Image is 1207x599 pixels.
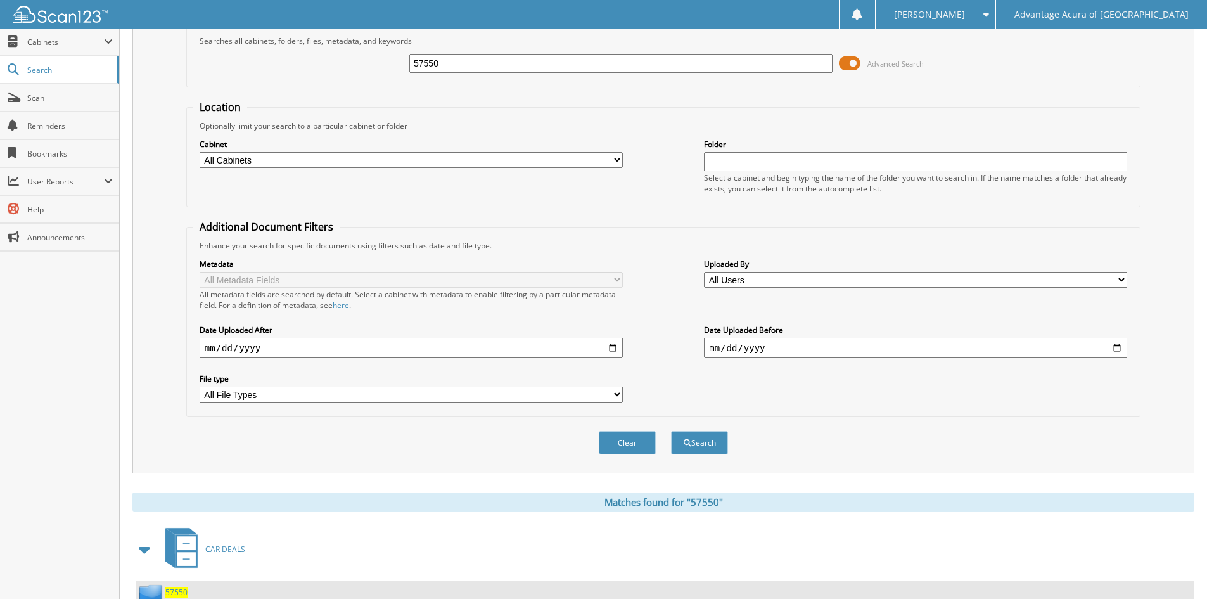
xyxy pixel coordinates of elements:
[200,289,623,311] div: All metadata fields are searched by default. Select a cabinet with metadata to enable filtering b...
[193,120,1134,131] div: Optionally limit your search to a particular cabinet or folder
[200,338,623,358] input: start
[27,204,113,215] span: Help
[27,176,104,187] span: User Reports
[27,232,113,243] span: Announcements
[27,120,113,131] span: Reminders
[704,325,1127,335] label: Date Uploaded Before
[132,493,1194,512] div: Matches found for "57550"
[200,325,623,335] label: Date Uploaded After
[165,587,188,598] a: 57550
[193,240,1134,251] div: Enhance your search for specific documents using filters such as date and file type.
[333,300,349,311] a: here
[704,338,1127,358] input: end
[193,220,340,234] legend: Additional Document Filters
[200,373,623,384] label: File type
[193,100,247,114] legend: Location
[27,37,104,48] span: Cabinets
[894,11,965,18] span: [PERSON_NAME]
[1144,538,1207,599] iframe: Chat Widget
[205,544,245,555] span: CAR DEALS
[671,431,728,454] button: Search
[27,93,113,103] span: Scan
[193,35,1134,46] div: Searches all cabinets, folders, files, metadata, and keywords
[200,139,623,150] label: Cabinet
[704,139,1127,150] label: Folder
[13,6,108,23] img: scan123-logo-white.svg
[599,431,656,454] button: Clear
[867,59,924,68] span: Advanced Search
[704,259,1127,269] label: Uploaded By
[27,148,113,159] span: Bookmarks
[200,259,623,269] label: Metadata
[1014,11,1189,18] span: Advantage Acura of [GEOGRAPHIC_DATA]
[704,172,1127,194] div: Select a cabinet and begin typing the name of the folder you want to search in. If the name match...
[158,524,245,574] a: CAR DEALS
[27,65,111,75] span: Search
